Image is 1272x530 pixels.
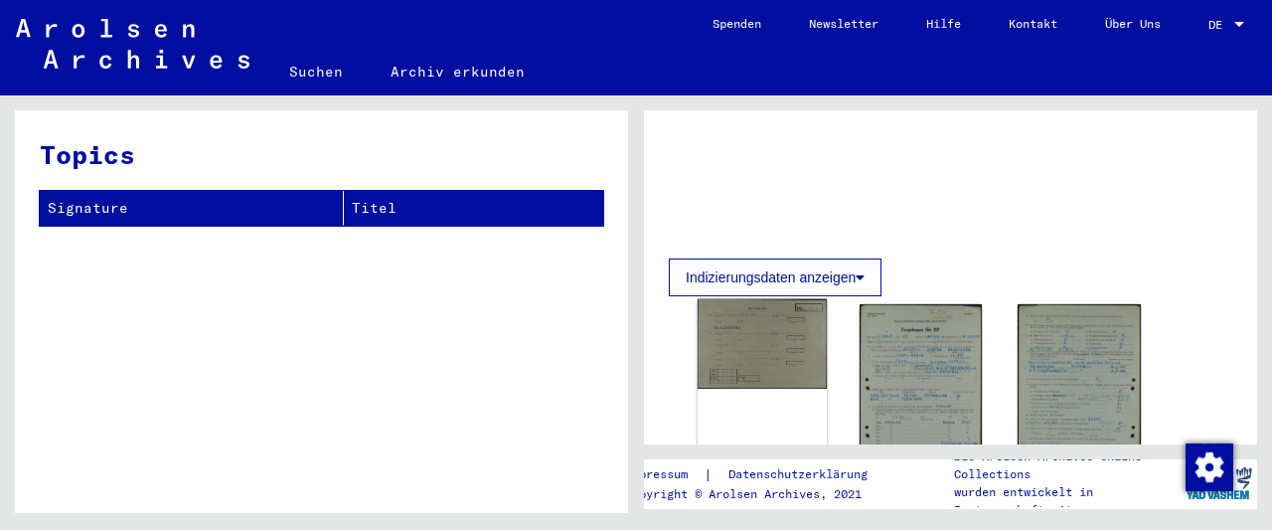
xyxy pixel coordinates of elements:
a: Impressum [625,464,704,485]
th: Signature [40,191,344,226]
button: Indizierungsdaten anzeigen [669,259,881,296]
h3: Topics [40,135,602,174]
span: DE [1208,18,1230,32]
img: 002.jpg [1018,304,1141,500]
div: | [625,464,891,485]
th: Titel [344,191,603,226]
p: Copyright © Arolsen Archives, 2021 [625,485,891,503]
img: 001.jpg [698,299,827,390]
a: Suchen [265,48,367,95]
a: Datenschutzerklärung [713,464,891,485]
img: Arolsen_neg.svg [16,19,249,69]
img: yv_logo.png [1182,458,1256,508]
img: 001.jpg [860,304,983,500]
p: Die Arolsen Archives Online-Collections [954,447,1181,483]
p: wurden entwickelt in Partnerschaft mit [954,483,1181,519]
img: Zustimmung ändern [1186,443,1233,491]
a: Archiv erkunden [367,48,549,95]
